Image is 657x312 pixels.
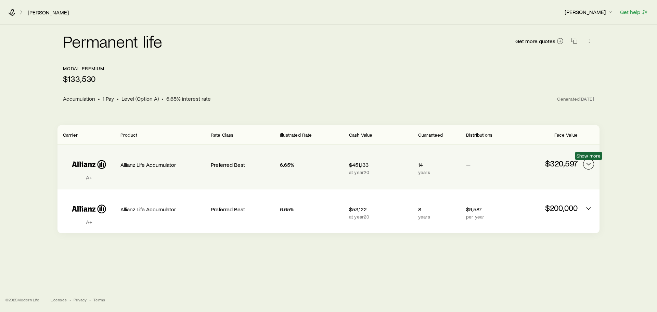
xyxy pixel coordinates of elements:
p: — [466,161,508,168]
span: [DATE] [580,96,594,102]
span: Guaranteed [418,132,443,138]
p: at year 20 [349,170,413,175]
p: Allianz Life Accumulator [120,161,205,168]
p: $200,000 [514,203,578,213]
p: $451,133 [349,161,413,168]
span: Face Value [554,132,578,138]
button: [PERSON_NAME] [564,8,614,16]
span: Distributions [466,132,492,138]
p: Preferred Best [211,161,274,168]
p: 6.65% [280,206,344,213]
p: 8 [418,206,461,213]
p: $53,122 [349,206,413,213]
p: at year 20 [349,214,413,220]
span: Level (Option A) [121,95,159,102]
a: Terms [93,297,105,302]
p: 14 [418,161,461,168]
a: Get more quotes [515,37,564,45]
p: [PERSON_NAME] [565,9,614,15]
p: Allianz Life Accumulator [120,206,205,213]
span: Cash Value [349,132,373,138]
span: Carrier [63,132,78,138]
a: [PERSON_NAME] [27,9,69,16]
span: Rate Class [211,132,234,138]
p: $320,597 [514,159,578,168]
p: per year [466,214,508,220]
button: Get help [620,8,649,16]
span: • [162,95,164,102]
a: Licenses [51,297,67,302]
span: • [117,95,119,102]
h2: Permanent life [63,33,162,49]
p: years [418,170,461,175]
span: Product [120,132,137,138]
p: © 2025 Modern Life [5,297,40,302]
p: $9,587 [466,206,508,213]
span: Get more quotes [515,38,555,44]
p: A+ [63,219,115,225]
span: Show more [577,153,601,159]
p: years [418,214,461,220]
span: 1 Pay [103,95,114,102]
p: modal premium [63,66,104,71]
p: $133,530 [63,74,104,84]
span: 6.65% interest rate [166,95,211,102]
span: Illustrated Rate [280,132,312,138]
p: Preferred Best [211,206,274,213]
span: • [98,95,100,102]
span: • [69,297,71,302]
span: Accumulation [63,95,95,102]
span: Generated [557,96,594,102]
p: A+ [63,174,115,181]
div: Permanent quotes [57,125,600,233]
span: • [89,297,91,302]
p: 6.65% [280,161,344,168]
a: Privacy [74,297,87,302]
